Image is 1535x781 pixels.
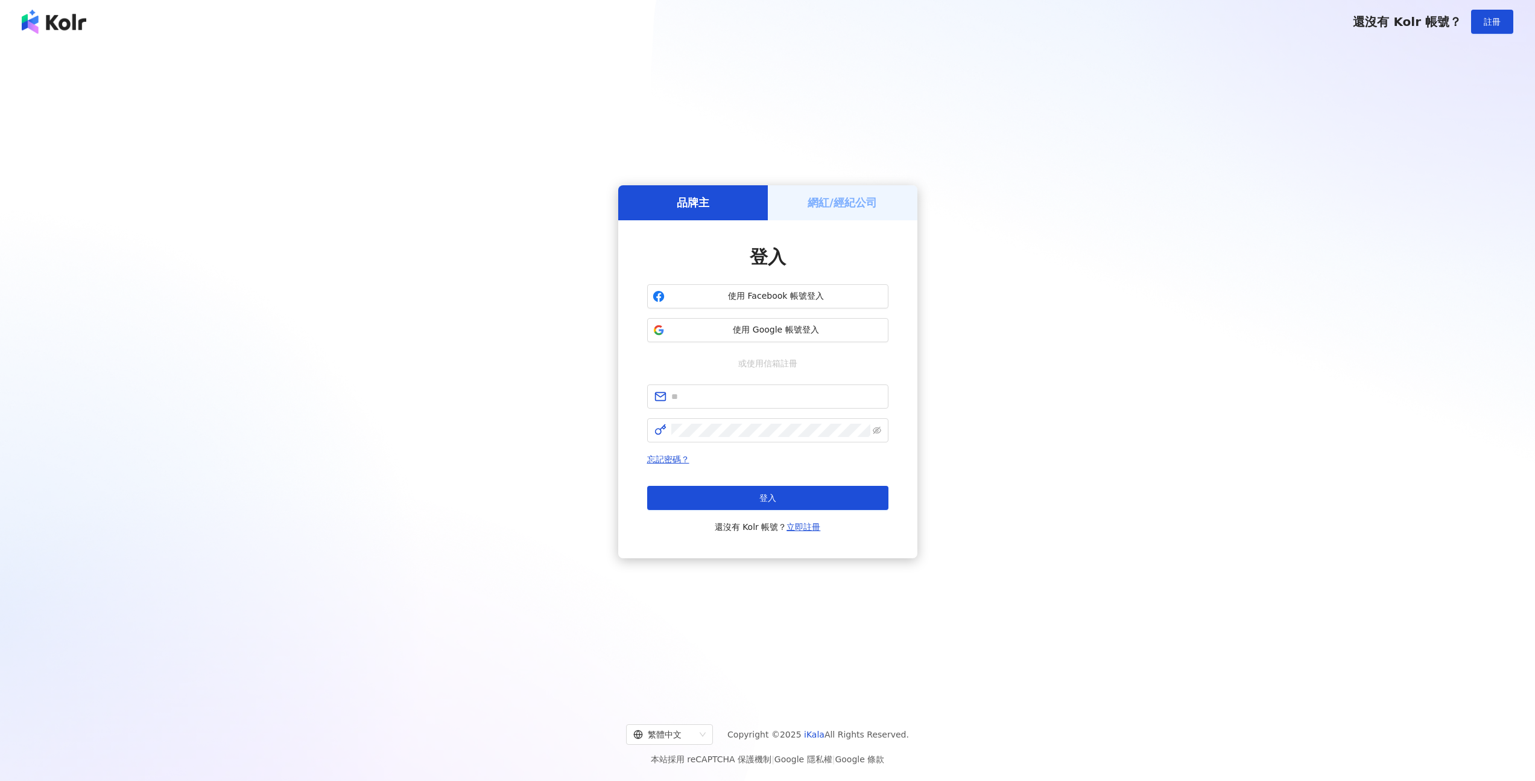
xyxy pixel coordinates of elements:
div: 繁體中文 [633,725,695,744]
a: 立即註冊 [786,522,820,532]
span: 還沒有 Kolr 帳號？ [1353,14,1461,29]
span: 或使用信箱註冊 [730,357,806,370]
button: 使用 Google 帳號登入 [647,318,888,342]
a: iKala [804,730,824,739]
span: 登入 [750,246,786,267]
h5: 網紅/經紀公司 [808,195,877,210]
button: 註冊 [1471,10,1513,34]
button: 登入 [647,486,888,510]
a: 忘記密碼？ [647,454,689,464]
a: Google 條款 [835,754,884,764]
h5: 品牌主 [677,195,709,210]
span: eye-invisible [873,426,881,435]
span: 還沒有 Kolr 帳號？ [715,520,821,534]
a: Google 隱私權 [774,754,832,764]
span: | [832,754,835,764]
span: | [771,754,774,764]
img: logo [22,10,86,34]
span: 使用 Google 帳號登入 [669,324,883,336]
span: Copyright © 2025 All Rights Reserved. [727,727,909,742]
span: 使用 Facebook 帳號登入 [669,290,883,302]
span: 登入 [759,493,776,503]
button: 使用 Facebook 帳號登入 [647,284,888,308]
span: 註冊 [1484,17,1501,27]
span: 本站採用 reCAPTCHA 保護機制 [651,752,884,767]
